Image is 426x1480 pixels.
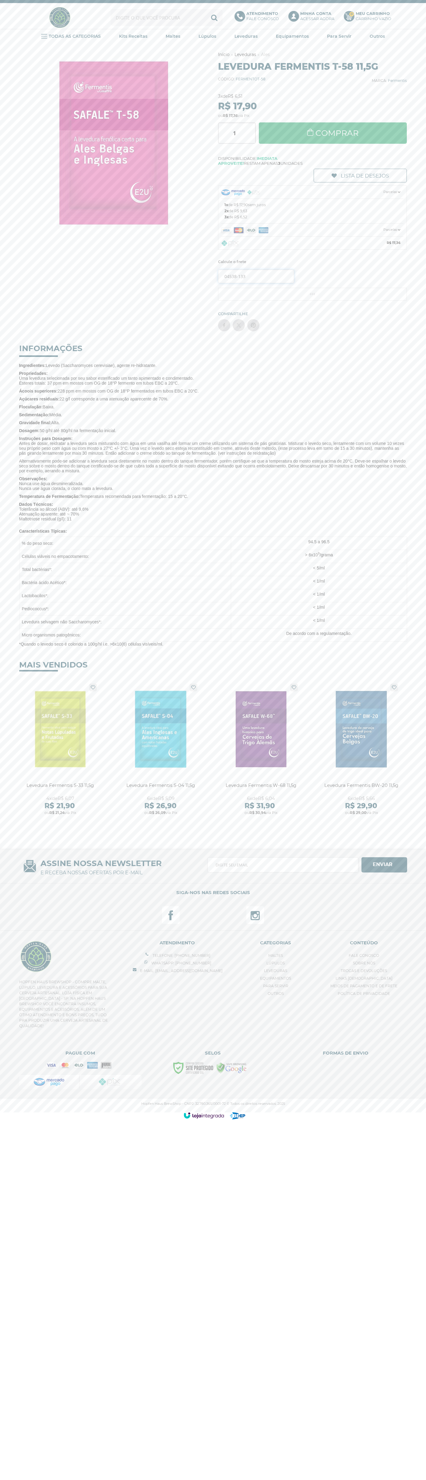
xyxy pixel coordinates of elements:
strong: Kits Receitas [119,33,147,39]
strong: Instruções para Dosagem: [19,436,73,441]
span: Levedo (Saccharomyces cerevisiae), agente re-hidratante. [46,363,156,368]
img: pinterest sharing button [250,322,256,328]
a: Meios de pagamento e de frete [330,984,397,988]
span: 94.5 a 96.5 [308,539,329,544]
span: Lactobacilos*: [22,593,48,598]
a: Parcelas [221,186,404,199]
img: Hopfen Haus BrewShop [48,6,71,29]
span: Categorias [241,934,311,952]
span: de R$ 6,52 [224,214,247,220]
img: facebook sharing button [221,322,227,328]
span: < 1/ml [313,605,325,610]
a: Fermentis [388,78,407,83]
b: Meu Carrinho [356,11,390,16]
input: Digite seu email [207,857,358,872]
span: Parcelas [383,227,400,233]
b: R$ 17,36 [387,240,400,246]
span: Disponibilidade: [218,156,407,161]
a: Agencia de Marketing Digital e Planejamento – São Paulo [230,1112,245,1119]
input: CEP [218,270,294,283]
img: Pix [99,1078,120,1086]
a: Parcelas [221,224,404,236]
input: Digite o que você procura [111,9,223,26]
span: Nunca use água desmineralizada. Nunca use água clorada, o cloro mata a levedura. [19,476,114,491]
span: Formas de envio [284,1044,407,1062]
span: 50 g/hl até 80g/hl na fermentação inicial. [40,428,116,433]
a: Siga nos no Facebook [162,906,180,924]
span: FERMENTOT-58 [236,77,266,81]
a: Kits Receitas [119,32,147,41]
span: > 6x10 /grama [305,552,333,557]
a: Ales [261,52,270,57]
strong: Temperatura de Fermentação: [19,494,80,499]
p: Hopfen Haus BrewShop - CNPJ: 32.780.365/0001-72 © Todos os direitos reservados. 2025 [19,1101,407,1106]
a: Outros [268,991,284,996]
span: ATENDIMENTO [132,934,223,952]
img: Mercado Pago [221,227,281,233]
img: Logomarca Loja Integrada [178,1110,230,1121]
strong: TODAS AS CATEGORIAS [49,33,101,39]
a: Siga nos no Instagram [246,906,264,924]
a: Minha ContaAcessar agora [288,11,338,24]
span: Micro organismos patogênicos: [22,633,81,637]
a: Sobre nós [353,961,375,965]
span: Antes de dosar, reidratar a levedura seca misturando com água em uma vasilha até formar um creme ... [19,441,404,456]
a: Para Servir [327,32,351,41]
b: Imediata [257,156,277,161]
p: e receba nossas ofertas por e-mail [40,868,143,877]
img: Google Safe Browsing [216,1062,247,1074]
strong: 0 [349,12,354,17]
a: Leveduras [234,32,258,41]
button: OK [270,270,294,283]
a: Para Servir [263,984,288,988]
a: Maltes [268,953,283,958]
button: Assinar [361,857,407,872]
span: Temperatura recomendada para fermentação: 15 a 20°C. [80,494,188,499]
span: Pediococcus*: [22,606,49,611]
strong: Ingredientes: [19,363,46,368]
a: Política de privacidade [338,991,390,996]
strong: Gravidade final: [19,420,51,425]
span: 22 g/l corresponde a uma atenuação aparecente de 70%. [19,396,168,401]
i: mastercard [60,1062,70,1069]
strong: Outros [370,33,385,39]
a: Leveduras [234,52,256,57]
a: Equipamentos [276,32,309,41]
strong: R$ 17,90 [218,100,257,112]
span: Células viáveis no empacotamento: [22,554,89,559]
b: 3 [278,161,280,166]
strong: Observações: [19,476,48,481]
img: PIX [247,190,260,195]
button: Buscar [206,9,223,26]
a: Links [DEMOGRAPHIC_DATA] [336,976,393,981]
span: < 1/ml [313,579,325,583]
strong: Para Servir [327,33,351,39]
img: twitter sharing button [236,322,242,328]
span: Média. [19,412,62,417]
b: Atendimento [246,11,278,16]
a: Telefone: [PHONE_NUMBER] [144,953,210,958]
span: < 5/ml [313,566,325,570]
span: Alternativamente pode-se adicionar a levedura seca diretamente no mosto dentro do tanque fermenta... [19,459,407,473]
h1: Levedura Fermentis T-58 11,5g [218,61,407,72]
span: Uma levedura selecionada por seu sabor esterificado um tanto apimentado e condimentado. Ésteres t... [19,376,194,386]
span: Restam apenas unidades [218,161,407,166]
img: Levedura Fermentis T-58 11,5g [22,51,205,234]
p: Fale conosco [246,11,279,21]
b: Minha Conta [300,11,331,16]
b: 2x [224,209,229,213]
a: Levedura Fermentis W-68 11,5g [218,681,304,822]
a: Fale Conosco [349,953,379,958]
a: Leveduras [264,968,287,973]
span: Selos [152,1044,274,1062]
strong: Lúpulos [199,33,216,39]
img: Pix [221,240,239,246]
span: de R$ 17,90 sem juros [224,202,266,208]
span: % do peso seco: [22,541,54,546]
a: AtendimentoFale conosco [234,11,282,24]
strong: Floculação: [19,404,43,409]
strong: Maltes [166,33,180,39]
span: 228 ppm em mostos com OG de 18°P fermentados em tubos EBC a 20°C. [19,389,199,393]
i: amex [87,1062,98,1069]
a: Whatsapp: [PHONE_NUMBER] [143,961,211,965]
